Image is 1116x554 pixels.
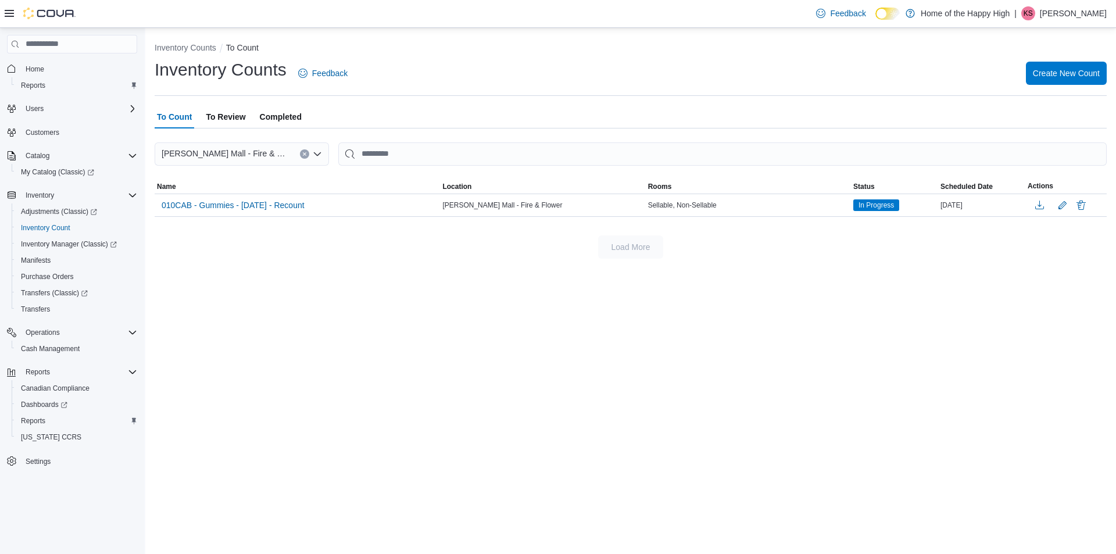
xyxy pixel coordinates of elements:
span: Manifests [16,253,137,267]
span: 010CAB - Gummies - [DATE] - Recount [162,199,305,211]
p: Home of the Happy High [921,6,1010,20]
span: Reports [26,367,50,377]
span: Manifests [21,256,51,265]
button: Location [440,180,645,194]
span: Inventory Manager (Classic) [16,237,137,251]
span: In Progress [853,199,899,211]
button: Rooms [646,180,851,194]
span: Reports [21,416,45,426]
a: My Catalog (Classic) [12,164,142,180]
span: To Count [157,105,192,128]
nav: An example of EuiBreadcrumbs [155,42,1107,56]
span: Reports [21,81,45,90]
span: Inventory Manager (Classic) [21,240,117,249]
div: Sellable, Non-Sellable [646,198,851,212]
span: Inventory Count [21,223,70,233]
button: Cash Management [12,341,142,357]
span: Reports [21,365,137,379]
span: Location [442,182,471,191]
span: Customers [21,125,137,140]
a: Feedback [811,2,870,25]
button: Home [2,60,142,77]
a: Customers [21,126,64,140]
button: Open list of options [313,149,322,159]
span: Cash Management [16,342,137,356]
a: Transfers (Classic) [12,285,142,301]
input: This is a search bar. After typing your query, hit enter to filter the results lower in the page. [338,142,1107,166]
button: Load More [598,235,663,259]
button: Manifests [12,252,142,269]
span: Catalog [26,151,49,160]
a: Reports [16,414,50,428]
a: Canadian Compliance [16,381,94,395]
span: Transfers (Classic) [16,286,137,300]
button: To Count [226,43,259,52]
a: Manifests [16,253,55,267]
button: Settings [2,452,142,469]
button: Users [21,102,48,116]
span: Dashboards [16,398,137,412]
a: [US_STATE] CCRS [16,430,86,444]
button: Edit count details [1056,196,1069,214]
span: Inventory [26,191,54,200]
a: Adjustments (Classic) [16,205,102,219]
span: Transfers [21,305,50,314]
span: My Catalog (Classic) [21,167,94,177]
button: Operations [2,324,142,341]
button: Reports [21,365,55,379]
div: [DATE] [938,198,1025,212]
span: Feedback [312,67,348,79]
img: Cova [23,8,76,19]
span: Purchase Orders [16,270,137,284]
button: Create New Count [1026,62,1107,85]
button: Users [2,101,142,117]
p: [PERSON_NAME] [1040,6,1107,20]
button: Inventory Counts [155,43,216,52]
button: Inventory [2,187,142,203]
span: Scheduled Date [940,182,993,191]
button: Operations [21,326,65,339]
div: Kaysi Strome [1021,6,1035,20]
a: Reports [16,78,50,92]
button: Catalog [2,148,142,164]
span: Operations [21,326,137,339]
a: Inventory Manager (Classic) [12,236,142,252]
span: Washington CCRS [16,430,137,444]
span: My Catalog (Classic) [16,165,137,179]
a: Cash Management [16,342,84,356]
button: Delete [1074,198,1088,212]
span: Feedback [830,8,865,19]
button: Scheduled Date [938,180,1025,194]
span: Dashboards [21,400,67,409]
span: Reports [16,78,137,92]
button: Reports [12,77,142,94]
button: Customers [2,124,142,141]
button: Canadian Compliance [12,380,142,396]
span: In Progress [859,200,894,210]
a: Transfers [16,302,55,316]
span: Status [853,182,875,191]
span: Adjustments (Classic) [21,207,97,216]
span: Users [26,104,44,113]
button: Inventory [21,188,59,202]
span: Transfers (Classic) [21,288,88,298]
span: Rooms [648,182,672,191]
button: Clear input [300,149,309,159]
span: Name [157,182,176,191]
span: Operations [26,328,60,337]
span: Load More [611,241,650,253]
span: Catalog [21,149,137,163]
a: Inventory Manager (Classic) [16,237,121,251]
button: Transfers [12,301,142,317]
span: Settings [21,453,137,468]
span: Cash Management [21,344,80,353]
h1: Inventory Counts [155,58,287,81]
button: 010CAB - Gummies - [DATE] - Recount [157,196,309,214]
span: Purchase Orders [21,272,74,281]
span: Settings [26,457,51,466]
span: To Review [206,105,245,128]
span: Customers [26,128,59,137]
span: Actions [1028,181,1053,191]
span: Home [26,65,44,74]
